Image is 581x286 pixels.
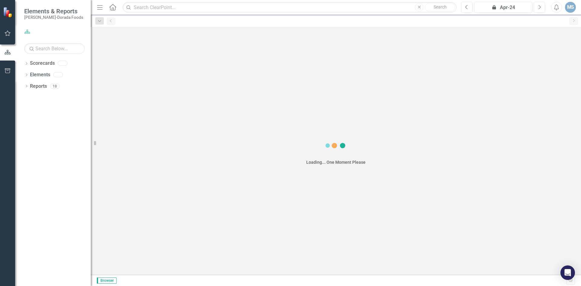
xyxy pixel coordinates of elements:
small: [PERSON_NAME]-Dorada Foods [24,15,83,20]
button: Apr-24 [474,2,532,13]
div: Apr-24 [476,4,530,11]
div: 18 [50,84,60,89]
button: MS [565,2,576,13]
span: Elements & Reports [24,8,83,15]
div: Open Intercom Messenger [560,265,575,280]
input: Search Below... [24,43,85,54]
img: ClearPoint Strategy [3,7,14,18]
div: Loading... One Moment Please [306,159,366,165]
input: Search ClearPoint... [123,2,457,13]
a: Reports [30,83,47,90]
span: Search [434,5,447,9]
button: Search [425,3,455,12]
a: Elements [30,71,50,78]
span: Browser [97,278,117,284]
a: Scorecards [30,60,55,67]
